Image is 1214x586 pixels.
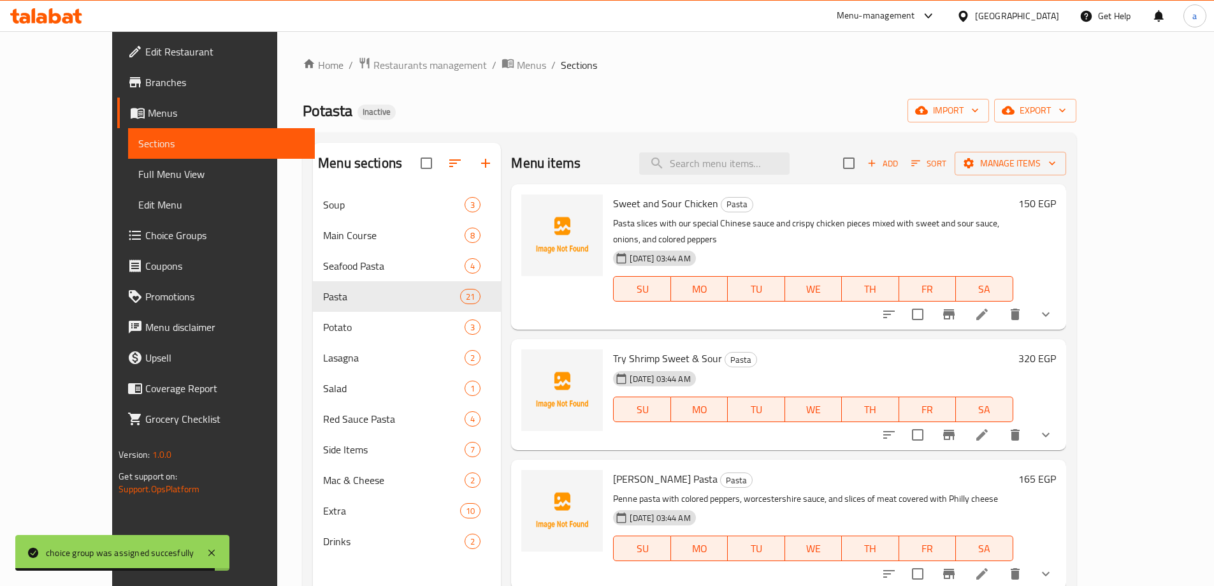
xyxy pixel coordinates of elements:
span: TU [733,539,779,558]
span: 1 [465,383,480,395]
span: Full Menu View [138,166,305,182]
button: FR [899,536,956,561]
span: Pasta [725,353,756,367]
span: Choice Groups [145,228,305,243]
div: Pasta21 [313,281,501,312]
span: Try Shrimp Sweet & Sour [613,349,722,368]
div: Lasagna2 [313,342,501,373]
span: TH [847,400,893,419]
div: Menu-management [837,8,915,24]
span: TU [733,400,779,419]
span: SU [619,539,665,558]
span: Menu disclaimer [145,319,305,335]
span: 21 [461,291,480,303]
div: Pasta [720,472,753,488]
button: TH [842,397,899,422]
a: Coverage Report [117,373,315,404]
span: Drinks [323,534,465,549]
h6: 165 EGP [1018,470,1056,488]
span: Lasagna [323,350,465,365]
span: FR [904,539,951,558]
span: 2 [465,474,480,487]
a: Grocery Checklist [117,404,315,434]
div: items [465,319,481,335]
span: SU [619,280,665,298]
div: items [465,442,481,457]
span: MO [676,280,723,298]
span: MO [676,400,723,419]
img: Try Shrimp Sweet & Sour [521,349,603,431]
div: Red Sauce Pasta4 [313,404,501,434]
span: 2 [465,536,480,548]
button: export [994,99,1076,122]
div: Soup [323,197,465,212]
svg: Show Choices [1038,566,1053,582]
span: Menus [517,57,546,73]
span: Potasta [303,96,352,125]
span: Mac & Cheese [323,472,465,488]
span: Menus [148,105,305,121]
svg: Show Choices [1038,427,1053,443]
span: TH [847,539,893,558]
button: MO [671,397,728,422]
span: 7 [465,444,480,456]
span: Select to update [904,301,931,328]
div: Inactive [358,105,396,120]
span: Promotions [145,289,305,304]
span: Add [865,156,900,171]
span: Branches [145,75,305,90]
button: Add section [470,148,501,179]
button: SU [613,536,670,561]
span: Side Items [323,442,465,457]
a: Branches [117,67,315,98]
div: Salad1 [313,373,501,404]
button: MO [671,536,728,561]
span: [PERSON_NAME] Pasta [613,469,718,488]
a: Support.OpsPlatform [119,481,199,497]
span: Select all sections [413,150,440,177]
span: Main Course [323,228,465,243]
button: sort-choices [874,420,904,450]
span: WE [790,539,837,558]
nav: Menu sections [313,184,501,562]
li: / [492,57,496,73]
a: Full Menu View [128,159,315,189]
span: 2 [465,352,480,364]
span: Pasta [721,473,752,488]
span: 4 [465,413,480,425]
div: items [465,411,481,427]
span: 8 [465,230,480,242]
span: [DATE] 03:44 AM [625,373,695,385]
span: [DATE] 03:44 AM [625,253,695,265]
p: Pasta slices with our special Chinese sauce and crispy chicken pieces mixed with sweet and sour s... [613,216,1013,247]
span: SA [961,400,1008,419]
span: Inactive [358,106,396,117]
nav: breadcrumb [303,57,1076,73]
span: Coupons [145,258,305,274]
span: TU [733,280,779,298]
button: TH [842,536,899,561]
span: MO [676,539,723,558]
span: Grocery Checklist [145,411,305,427]
span: FR [904,280,951,298]
span: Restaurants management [373,57,487,73]
button: SA [956,397,1013,422]
button: SU [613,397,670,422]
a: Edit menu item [974,307,990,322]
button: delete [1000,420,1030,450]
span: Select section [835,150,862,177]
a: Edit menu item [974,427,990,443]
button: WE [785,536,842,561]
span: Sort [911,156,946,171]
button: FR [899,397,956,422]
span: Extra [323,503,460,518]
h6: 320 EGP [1018,349,1056,367]
img: Philly Cheesesteak Pasta [521,470,603,552]
button: SA [956,276,1013,302]
input: search [639,152,790,175]
button: FR [899,276,956,302]
span: Edit Restaurant [145,44,305,59]
span: SU [619,400,665,419]
div: Soup3 [313,189,501,220]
